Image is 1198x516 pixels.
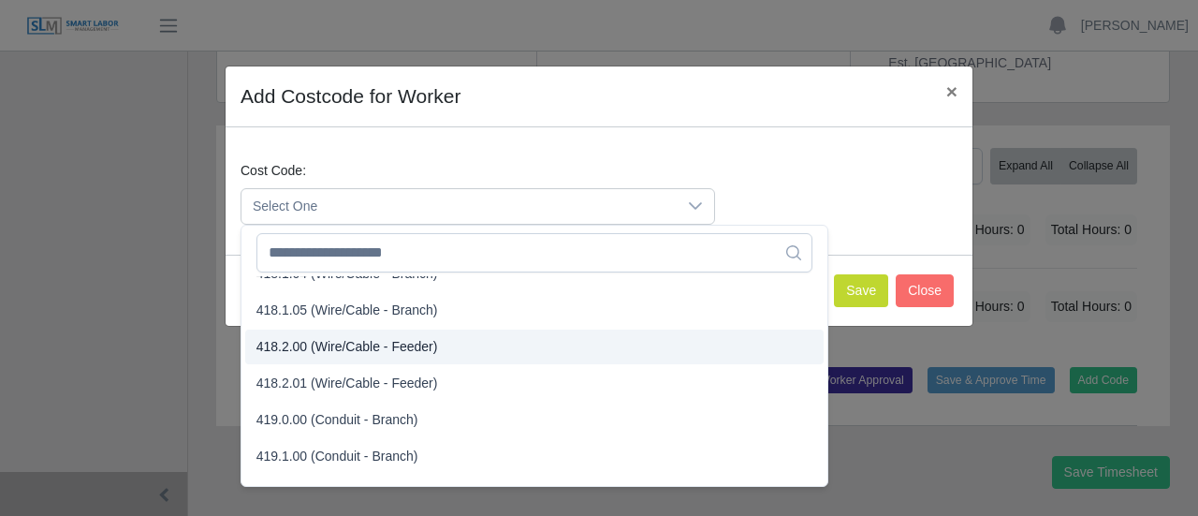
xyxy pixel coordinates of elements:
span: 418.2.01 (Wire/Cable - Feeder) [256,374,438,393]
span: 419.1.00 (Conduit - Branch) [256,447,418,466]
li: 419.0.00 (Conduit - Branch) [245,403,824,437]
span: 418.1.05 (Wire/Cable - Branch) [256,301,438,320]
li: 419.1.00 (Conduit - Branch) [245,439,824,474]
label: Cost Code: [241,161,306,181]
li: 418.1.05 (Wire/Cable - Branch) [245,293,824,328]
li: 418.2.00 (Wire/Cable - Feeder) [245,330,824,364]
span: 419.1.01 (Conduit - Branch) [256,483,418,503]
span: × [946,81,957,102]
span: Select One [241,189,677,224]
button: Close [931,66,972,116]
li: 418.2.01 (Wire/Cable - Feeder) [245,366,824,401]
span: 419.0.00 (Conduit - Branch) [256,410,418,430]
span: 418.2.00 (Wire/Cable - Feeder) [256,337,438,357]
h4: Add Costcode for Worker [241,81,460,111]
li: 419.1.01 (Conduit - Branch) [245,476,824,510]
button: Save [834,274,888,307]
button: Close [896,274,954,307]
